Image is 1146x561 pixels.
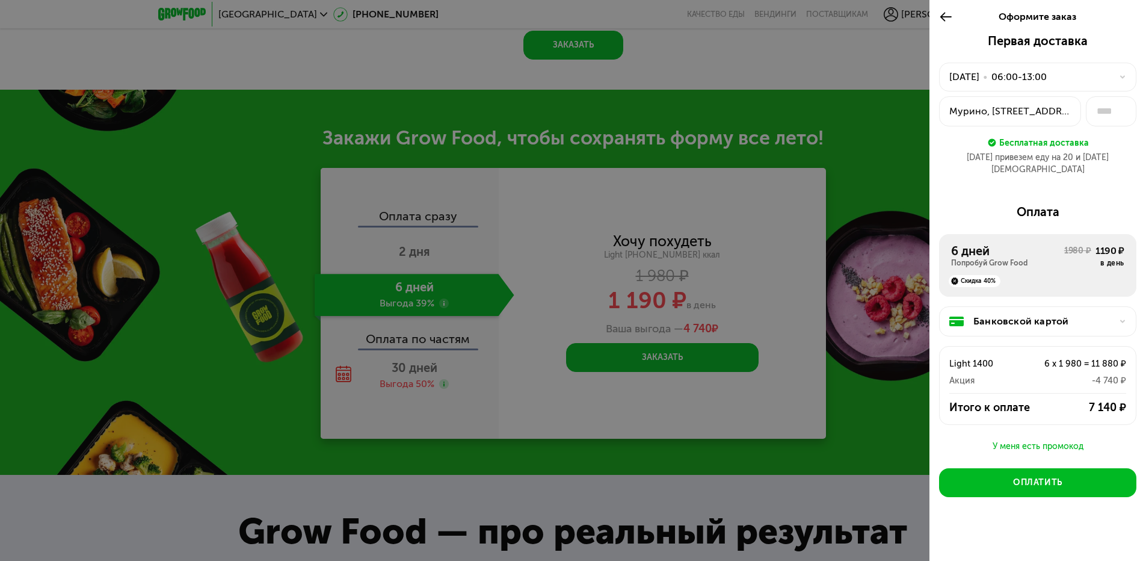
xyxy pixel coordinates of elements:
div: Банковской картой [973,314,1112,329]
span: Оформите заказ [999,11,1076,22]
button: У меня есть промокод [939,439,1136,454]
div: [DATE] привезем еду на 20 и [DATE][DEMOGRAPHIC_DATA] [939,152,1136,176]
div: Бесплатная доставка [999,136,1089,149]
div: [DATE] [949,70,979,84]
div: 7 140 ₽ [1047,400,1126,415]
div: 06:00-13:00 [991,70,1047,84]
div: Попробуй Grow Food [951,258,1064,268]
div: Скидка 40% [949,275,1000,287]
div: Акция [949,373,1020,388]
div: Оплатить [1013,477,1062,489]
div: 6 дней [951,244,1064,258]
div: Light 1400 [949,356,1020,371]
div: 6 x 1 980 = 11 880 ₽ [1020,356,1126,371]
div: 1190 ₽ [1095,244,1124,258]
div: 1980 ₽ [1064,245,1091,268]
div: • [983,70,988,84]
div: Итого к оплате [949,400,1047,415]
button: Мурино, [STREET_ADDRESS][PERSON_NAME] [939,96,1081,126]
div: Оплата [939,205,1136,219]
div: Первая доставка [939,34,1136,48]
div: Мурино, [STREET_ADDRESS][PERSON_NAME] [949,104,1071,119]
div: -4 740 ₽ [1020,373,1126,388]
button: Оплатить [939,468,1136,497]
div: в день [1095,258,1124,268]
